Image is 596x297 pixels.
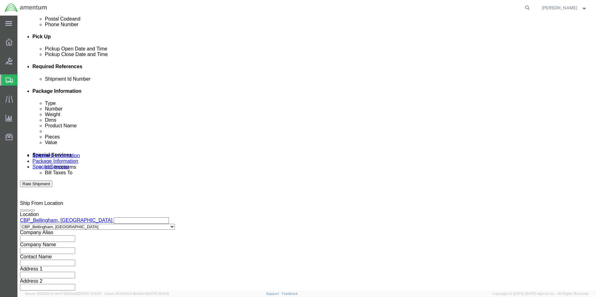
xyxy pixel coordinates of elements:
span: Matthew Cartier [542,4,577,11]
button: [PERSON_NAME] [541,4,588,12]
img: logo [4,3,47,12]
span: [DATE] 12:11:14 [147,292,169,295]
iframe: FS Legacy Container [17,16,596,290]
span: Copyright © [DATE]-[DATE] Agistix Inc., All Rights Reserved [493,291,589,296]
span: [DATE] 11:13:37 [78,292,102,295]
span: Client: 2025.20.0-8c6e0cf [104,292,169,295]
span: Server: 2025.20.0-db47332bad5 [25,292,102,295]
a: Support [266,292,282,295]
a: Feedback [282,292,298,295]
